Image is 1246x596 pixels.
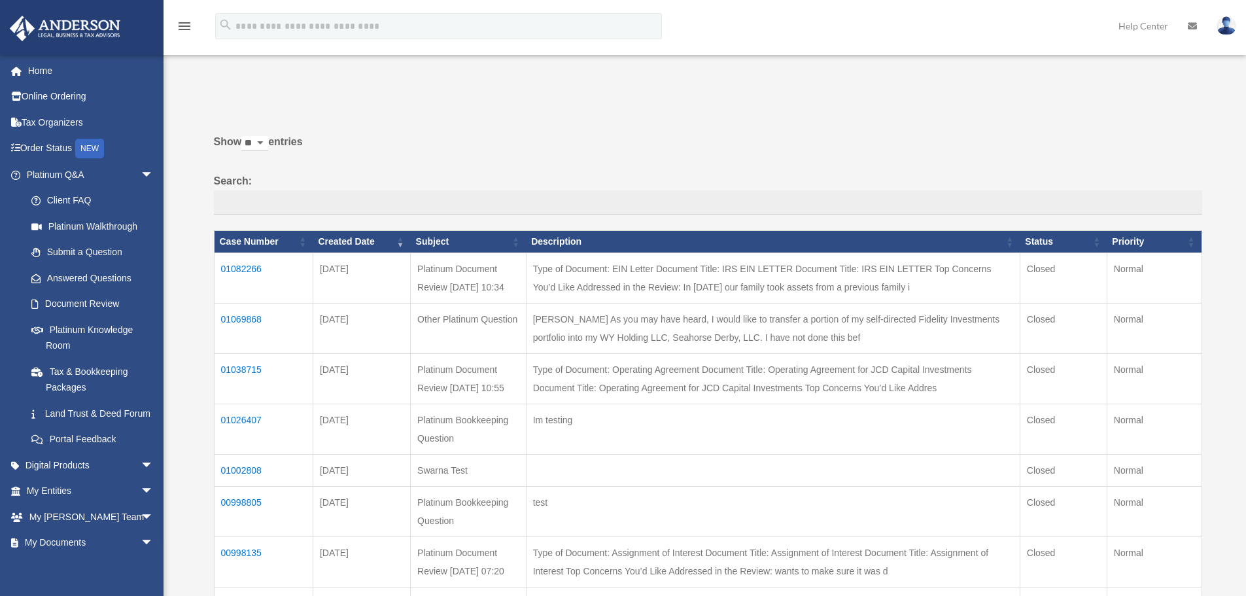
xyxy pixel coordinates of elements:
td: Platinum Document Review [DATE] 10:55 [411,353,527,404]
label: Show entries [214,133,1202,164]
a: My Documentsarrow_drop_down [9,530,173,556]
a: Submit a Question [18,239,167,266]
td: 01082266 [214,253,313,303]
td: Normal [1107,404,1202,454]
label: Search: [214,172,1202,215]
td: Normal [1107,454,1202,486]
td: [DATE] [313,253,410,303]
td: 01038715 [214,353,313,404]
td: Normal [1107,303,1202,353]
td: [DATE] [313,486,410,536]
td: 00998805 [214,486,313,536]
td: Swarna Test [411,454,527,486]
td: Type of Document: Operating Agreement Document Title: Operating Agreement for JCD Capital Investm... [526,353,1020,404]
td: [DATE] [313,303,410,353]
span: arrow_drop_down [141,162,167,188]
td: Platinum Bookkeeping Question [411,486,527,536]
i: search [218,18,233,32]
td: Closed [1020,353,1107,404]
a: Home [9,58,173,84]
a: Platinum Q&Aarrow_drop_down [9,162,167,188]
a: Platinum Knowledge Room [18,317,167,359]
th: Description: activate to sort column ascending [526,231,1020,253]
td: Normal [1107,486,1202,536]
a: Platinum Walkthrough [18,213,167,239]
a: Tax & Bookkeeping Packages [18,359,167,400]
a: Answered Questions [18,265,160,291]
a: Client FAQ [18,188,167,214]
th: Status: activate to sort column ascending [1020,231,1107,253]
img: User Pic [1217,16,1236,35]
a: Online Ordering [9,84,173,110]
td: [DATE] [313,454,410,486]
th: Case Number: activate to sort column ascending [214,231,313,253]
td: 01026407 [214,404,313,454]
td: Closed [1020,303,1107,353]
td: [PERSON_NAME] As you may have heard, I would like to transfer a portion of my self-directed Fidel... [526,303,1020,353]
span: arrow_drop_down [141,452,167,479]
a: My [PERSON_NAME] Teamarrow_drop_down [9,504,173,530]
td: Normal [1107,253,1202,303]
td: Im testing [526,404,1020,454]
span: arrow_drop_down [141,504,167,531]
a: Digital Productsarrow_drop_down [9,452,173,478]
input: Search: [214,190,1202,215]
td: Closed [1020,253,1107,303]
div: NEW [75,139,104,158]
td: Closed [1020,536,1107,587]
select: Showentries [241,136,268,151]
span: arrow_drop_down [141,478,167,505]
td: Closed [1020,486,1107,536]
a: My Entitiesarrow_drop_down [9,478,173,504]
th: Created Date: activate to sort column ascending [313,231,410,253]
td: test [526,486,1020,536]
td: Closed [1020,454,1107,486]
span: arrow_drop_down [141,530,167,557]
a: Portal Feedback [18,427,167,453]
td: [DATE] [313,353,410,404]
td: Platinum Document Review [DATE] 07:20 [411,536,527,587]
td: 00998135 [214,536,313,587]
td: Type of Document: Assignment of Interest Document Title: Assignment of Interest Document Title: A... [526,536,1020,587]
td: [DATE] [313,536,410,587]
td: Normal [1107,536,1202,587]
td: Platinum Bookkeeping Question [411,404,527,454]
td: Normal [1107,353,1202,404]
td: Type of Document: EIN Letter Document Title: IRS EIN LETTER Document Title: IRS EIN LETTER Top Co... [526,253,1020,303]
a: Tax Organizers [9,109,173,135]
td: [DATE] [313,404,410,454]
td: Other Platinum Question [411,303,527,353]
td: 01069868 [214,303,313,353]
i: menu [177,18,192,34]
td: 01002808 [214,454,313,486]
a: menu [177,23,192,34]
th: Priority: activate to sort column ascending [1107,231,1202,253]
a: Order StatusNEW [9,135,173,162]
img: Anderson Advisors Platinum Portal [6,16,124,41]
th: Subject: activate to sort column ascending [411,231,527,253]
td: Platinum Document Review [DATE] 10:34 [411,253,527,303]
td: Closed [1020,404,1107,454]
a: Document Review [18,291,167,317]
a: Land Trust & Deed Forum [18,400,167,427]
